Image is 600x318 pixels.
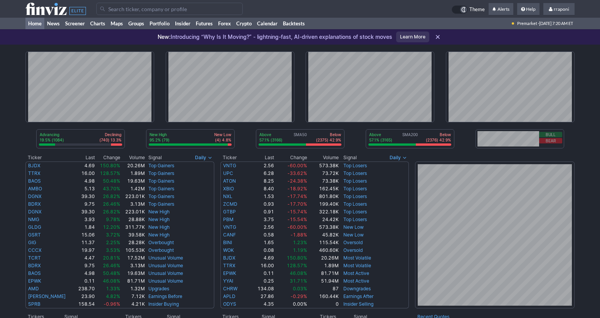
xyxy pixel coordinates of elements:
[28,270,41,276] a: BAOS
[247,293,274,300] td: 27.86
[121,231,145,239] td: 39.58K
[368,132,452,143] div: SMA200
[343,286,371,291] a: Downgrades
[287,163,307,168] span: -60.00%
[148,193,174,199] a: Top Gainers
[103,270,120,276] span: 50.48%
[148,163,174,168] a: Top Gainers
[247,246,274,254] td: 0.08
[290,278,307,284] span: 31.71%
[148,178,174,184] a: Top Gainers
[28,240,36,245] a: GIG
[172,18,193,29] a: Insider
[28,170,40,176] a: TTRX
[74,208,95,216] td: 39.30
[343,301,373,307] a: Insider Selling
[343,263,371,268] a: Most Volatile
[74,177,95,185] td: 4.98
[426,132,451,137] p: Below
[103,255,120,261] span: 20.81%
[369,137,392,143] p: 57.1% (3165)
[343,278,369,284] a: Most Active
[343,209,367,215] a: Top Losers
[106,286,120,291] span: 1.33%
[280,18,308,29] a: Backtests
[121,223,145,231] td: 311.77K
[247,177,274,185] td: 8.25
[223,270,236,276] a: EPWK
[343,178,367,184] a: Top Losers
[343,224,364,230] a: New Low
[287,201,307,207] span: -17.70%
[274,300,308,308] td: 0.00%
[148,201,174,207] a: Top Gainers
[121,161,145,170] td: 20.26M
[343,163,367,168] a: Top Losers
[25,18,44,29] a: Home
[247,208,274,216] td: 0.91
[121,216,145,223] td: 28.88K
[343,155,357,161] span: Signal
[74,300,95,308] td: 158.54
[223,170,233,176] a: UPC
[287,255,307,261] span: 150.80%
[121,200,145,208] td: 3.13M
[308,185,339,193] td: 162.45K
[308,208,339,216] td: 322.18K
[539,18,573,29] span: [DATE] 7:20 AM ET
[147,18,172,29] a: Portfolio
[247,277,274,285] td: 0.25
[62,18,87,29] a: Screener
[287,193,307,199] span: -17.74%
[25,154,74,161] th: Ticker
[287,216,307,222] span: -15.54%
[148,232,170,238] a: New High
[452,5,485,14] a: Theme
[103,224,120,230] span: 12.20%
[74,223,95,231] td: 1.84
[223,293,235,299] a: APLD
[291,232,307,238] span: -1.88%
[74,185,95,193] td: 5.13
[214,132,231,137] p: New Low
[103,186,120,191] span: 43.70%
[28,278,41,284] a: EPWK
[247,185,274,193] td: 8.40
[148,216,170,222] a: New High
[103,178,120,184] span: 50.48%
[150,137,170,143] p: 95.2% (79)
[287,224,307,230] span: -60.00%
[247,193,274,200] td: 1.53
[214,137,231,143] p: (4) 4.8%
[543,3,575,15] a: rraponi
[247,254,274,262] td: 4.69
[426,137,451,143] p: (2376) 42.9%
[28,209,42,215] a: DGNX
[247,231,274,239] td: 0.58
[287,170,307,176] span: -33.62%
[40,137,64,143] p: 19.5% (1084)
[148,293,182,299] a: Earnings Before
[308,223,339,231] td: 573.38K
[343,170,367,176] a: Top Losers
[148,286,169,291] a: Upgrades
[74,285,95,293] td: 238.70
[40,132,64,137] p: Advancing
[74,254,95,262] td: 4.47
[220,154,247,161] th: Ticker
[108,18,126,29] a: Maps
[74,246,95,254] td: 19.97
[121,208,145,216] td: 223.01K
[293,286,307,291] span: 0.03%
[343,186,367,191] a: Top Losers
[74,216,95,223] td: 3.93
[148,224,170,230] a: New High
[517,3,539,15] a: Help
[343,232,364,238] a: New Low
[287,263,307,268] span: 128.57%
[293,240,307,245] span: 1.23%
[44,18,62,29] a: News
[469,5,485,14] span: Theme
[103,209,120,215] span: 26.82%
[316,137,341,143] p: (2375) 42.9%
